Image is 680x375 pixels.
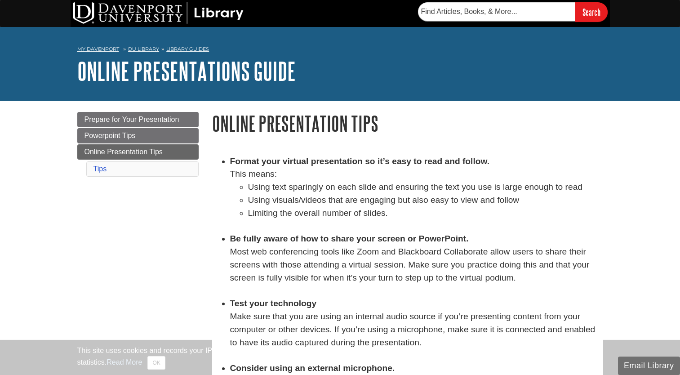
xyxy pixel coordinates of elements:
a: Tips [93,165,107,173]
button: Email Library [618,357,680,375]
form: Searches DU Library's articles, books, and more [418,2,608,22]
a: Powerpoint Tips [77,128,199,143]
strong: Consider using an external microphone. [230,363,395,373]
div: This site uses cookies and records your IP address for usage statistics. Additionally, we use Goo... [77,345,603,370]
a: Library Guides [166,46,209,52]
a: Online Presentations Guide [77,57,296,85]
a: Online Presentation Tips [77,144,199,160]
span: Prepare for Your Presentation [84,116,179,123]
li: Limiting the overall number of slides. [248,207,603,233]
a: Prepare for Your Presentation [77,112,199,127]
a: My Davenport [77,45,119,53]
input: Search [575,2,608,22]
li: Using visuals/videos that are engaging but also easy to view and follow [248,194,603,207]
span: Powerpoint Tips [84,132,136,139]
h1: Online Presentation Tips [212,112,603,135]
input: Find Articles, Books, & More... [418,2,575,21]
button: Close [147,356,165,370]
nav: breadcrumb [77,43,603,58]
strong: Be fully aware of how to share your screen or PowerPoint. [230,234,469,243]
strong: Test your technology [230,299,317,308]
li: Most web conferencing tools like Zoom and Blackboard Collaborate allow users to share their scree... [230,232,603,297]
div: Guide Page Menu [77,112,199,179]
li: Make sure that you are using an internal audio source if you’re presenting content from your comp... [230,297,603,362]
li: This means: [230,155,603,233]
a: Read More [107,358,142,366]
img: DU Library [73,2,244,24]
strong: Format your virtual presentation so it’s easy to read and follow. [230,156,490,166]
span: Online Presentation Tips [84,148,163,156]
a: DU Library [128,46,159,52]
li: Using text sparingly on each slide and ensuring the text you use is large enough to read [248,181,603,194]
